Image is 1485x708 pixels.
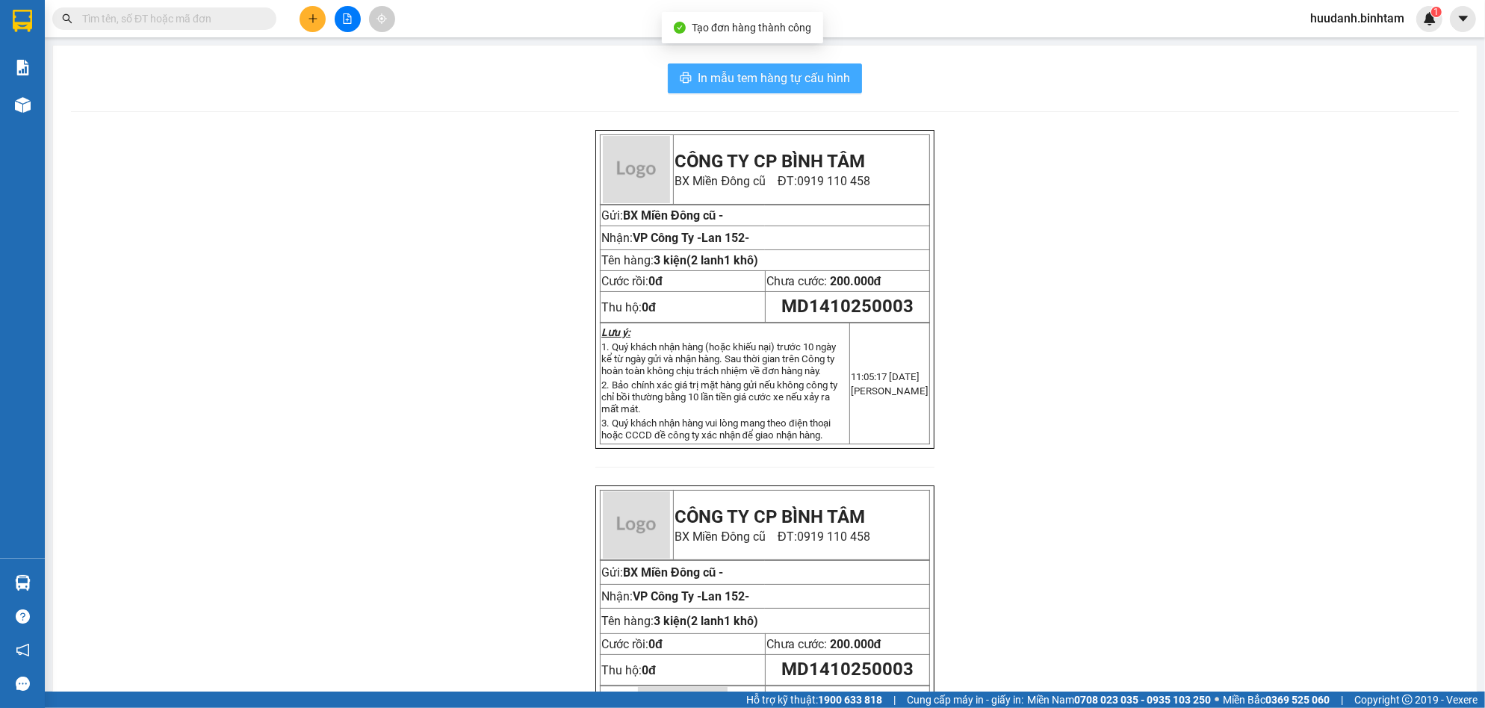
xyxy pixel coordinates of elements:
span: search [62,13,72,24]
button: aim [369,6,395,32]
span: aim [376,13,387,24]
strong: 0369 525 060 [1265,694,1330,706]
span: | [893,692,896,708]
img: logo [603,136,670,203]
span: 0919 110 458 [797,530,870,544]
span: VP Công Ty - [633,589,749,603]
span: copyright [1402,695,1413,705]
img: warehouse-icon [15,97,31,113]
span: [PERSON_NAME] [851,385,928,397]
strong: 0708 023 035 - 0935 103 250 [1074,694,1211,706]
span: notification [16,643,30,657]
span: BX Miền Đông cũ ĐT: [675,530,870,544]
span: Gửi: [601,208,623,223]
span: Lan 152 [701,589,749,603]
img: icon-new-feature [1423,12,1436,25]
span: - [745,231,749,245]
span: ⚪️ [1215,697,1219,703]
span: Tên hàng: [601,253,758,267]
span: Lan 152 [701,231,749,245]
span: Cung cấp máy in - giấy in: [907,692,1023,708]
strong: 1900 633 818 [818,694,882,706]
span: Miền Nam [1027,692,1211,708]
span: BX Miền Đông cũ ĐT: [675,174,870,188]
span: Cước rồi: [601,637,663,651]
span: message [16,677,30,691]
span: 3 kiện(2 lanh1 khô) [654,253,758,267]
span: 0đ [648,637,663,651]
img: logo-vxr [13,10,32,32]
strong: Lưu ý: [601,326,630,338]
img: solution-icon [15,60,31,75]
sup: 1 [1431,7,1442,17]
span: MD1410250003 [781,296,914,317]
span: 2. Bảo chính xác giá trị mặt hàng gửi nếu không công ty chỉ bồi thường bằng 10 lần tiền giá cước ... [601,379,837,414]
button: plus [300,6,326,32]
span: printer [680,72,692,86]
span: 1. Quý khách nhận hàng (hoặc khiếu nại) trước 10 ngày kể từ ngày gửi và nhận hàng. Sau thời gian ... [601,341,836,376]
img: logo [603,491,670,559]
span: huudanh.binhtam [1298,9,1416,28]
span: 11:05:17 [DATE] [851,371,920,382]
span: caret-down [1457,12,1470,25]
strong: 0đ [642,663,656,677]
input: Tìm tên, số ĐT hoặc mã đơn [82,10,258,27]
span: Chưa cước: [766,637,881,651]
span: file-add [342,13,353,24]
span: Miền Bắc [1223,692,1330,708]
span: 3. Quý khách nhận hàng vui lòng mang theo điện thoại hoặc CCCD đề công ty xác nhận để giao nhận h... [601,417,831,441]
span: | [1341,692,1343,708]
span: Thu hộ: [601,663,656,677]
button: caret-down [1450,6,1476,32]
span: Nhận: [601,231,749,245]
span: 1 [1433,7,1439,17]
span: Thu hộ: [601,300,656,314]
span: Chưa cước: [766,274,881,288]
span: check-circle [674,22,686,34]
strong: CÔNG TY CP BÌNH TÂM [675,151,866,172]
strong: CÔNG TY CP BÌNH TÂM [675,506,866,527]
span: In mẫu tem hàng tự cấu hình [698,69,850,87]
span: 0919 110 458 [797,174,870,188]
span: BX Miền Đông cũ - [623,208,723,223]
button: file-add [335,6,361,32]
span: MD1410250003 [781,659,914,680]
span: - [745,589,749,603]
span: VP Công Ty - [633,231,749,245]
img: warehouse-icon [15,575,31,591]
button: printerIn mẫu tem hàng tự cấu hình [668,63,862,93]
span: question-circle [16,609,30,624]
span: Hỗ trợ kỹ thuật: [746,692,882,708]
span: 200.000đ [830,274,881,288]
span: 200.000đ [830,637,881,651]
span: Nhận: [601,589,749,603]
span: Tên hàng: [601,614,758,628]
span: 0đ [648,274,663,288]
span: BX Miền Đông cũ - [623,565,723,580]
span: plus [308,13,318,24]
span: Tạo đơn hàng thành công [692,22,811,34]
span: Cước rồi: [601,274,663,288]
span: Gửi: [601,565,723,580]
strong: 0đ [642,300,656,314]
span: 3 kiện(2 lanh1 khô) [654,614,758,628]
